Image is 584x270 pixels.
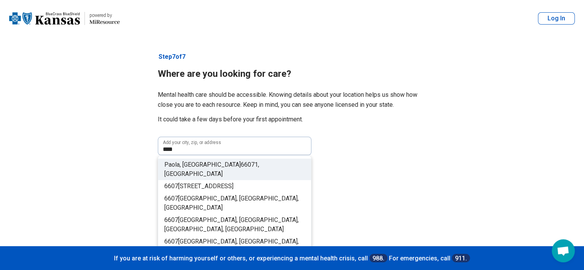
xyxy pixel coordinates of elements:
div: Open chat [552,239,575,262]
span: 6607 [164,238,178,245]
a: 988. [369,253,387,262]
div: powered by [89,12,120,19]
button: Log In [538,12,575,25]
p: If you are at risk of harming yourself or others, or experiencing a mental health crisis, call Fo... [8,253,576,262]
p: Mental health care should be accessible. Knowing details about your location helps us show how cl... [158,90,427,110]
img: Blue Cross Blue Shield Kansas [9,9,80,28]
span: [GEOGRAPHIC_DATA], [GEOGRAPHIC_DATA], [GEOGRAPHIC_DATA], [GEOGRAPHIC_DATA] [164,238,299,254]
span: [GEOGRAPHIC_DATA], [GEOGRAPHIC_DATA], [GEOGRAPHIC_DATA], [GEOGRAPHIC_DATA] [164,216,299,233]
span: [STREET_ADDRESS] [178,182,233,190]
span: 1, [GEOGRAPHIC_DATA] [164,161,259,177]
span: 6607 [164,182,178,190]
span: 6607 [164,216,178,224]
a: Blue Cross Blue Shield Kansaspowered by [9,9,120,28]
span: 6607 [241,161,255,168]
a: 911. [452,253,470,262]
h1: Where are you looking for care? [158,68,427,81]
span: [GEOGRAPHIC_DATA], [GEOGRAPHIC_DATA], [GEOGRAPHIC_DATA] [164,195,299,211]
p: It could take a few days before your first appointment. [158,114,427,124]
span: 6607 [164,195,178,202]
p: Step 7 of 7 [158,52,427,61]
span: Paola, [GEOGRAPHIC_DATA] [164,161,241,168]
